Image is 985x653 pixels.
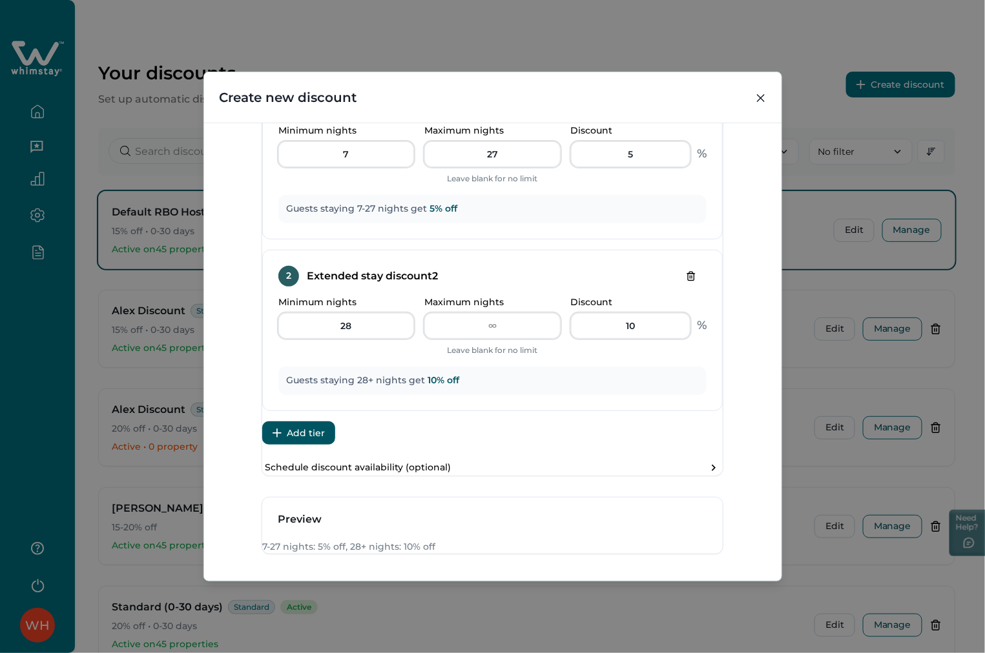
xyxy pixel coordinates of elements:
[676,266,707,286] button: Delete tier
[571,125,683,136] p: Discount
[286,203,699,216] p: Guests staying 7-27 nights get
[424,141,560,167] input: ∞
[571,313,690,339] input: 15
[424,344,560,357] p: Leave blank for no limit
[697,145,707,163] p: %
[697,316,707,334] p: %
[428,374,459,386] span: 10 % off
[278,313,414,339] input: 7
[286,374,699,387] p: Guests staying 28+ nights get
[278,141,414,167] input: 7
[278,297,406,308] p: Minimum nights
[751,88,771,108] button: Close
[278,513,707,526] h3: Preview
[571,141,690,167] input: 15
[424,297,552,308] p: Maximum nights
[307,270,438,283] h4: Extended stay discount 2
[430,203,457,214] span: 5 % off
[262,421,335,445] button: Add tier
[262,460,723,476] button: Schedule discount availability (optional)toggle schedule
[707,461,720,474] div: toggle schedule
[424,172,560,185] p: Leave blank for no limit
[204,72,782,123] header: Create new discount
[278,266,299,286] div: 2
[262,541,723,554] p: 7-27 nights: 5% off, 28+ nights: 10% off
[424,313,560,339] input: ∞
[278,125,406,136] p: Minimum nights
[265,461,451,474] p: Schedule discount availability (optional)
[424,125,552,136] p: Maximum nights
[571,297,683,308] p: Discount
